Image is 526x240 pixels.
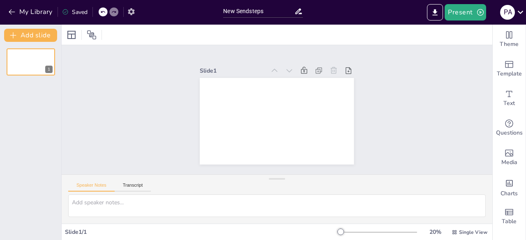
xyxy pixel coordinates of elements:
[496,128,523,137] span: Questions
[493,25,526,54] div: Change the overall theme
[500,5,515,20] div: P A
[459,229,487,235] span: Single View
[223,5,294,17] input: Insert title
[493,172,526,202] div: Add charts and graphs
[7,48,55,75] div: 1
[200,67,265,75] div: Slide 1
[87,30,97,40] span: Position
[427,4,443,21] button: Export to PowerPoint
[62,8,88,16] div: Saved
[501,158,517,167] span: Media
[493,84,526,113] div: Add text boxes
[493,143,526,172] div: Add images, graphics, shapes or video
[6,5,56,18] button: My Library
[445,4,486,21] button: Present
[493,54,526,84] div: Add ready made slides
[45,66,53,73] div: 1
[497,69,522,78] span: Template
[501,189,518,198] span: Charts
[493,113,526,143] div: Get real-time input from your audience
[115,183,151,192] button: Transcript
[68,183,115,192] button: Speaker Notes
[502,217,517,226] span: Table
[4,29,57,42] button: Add slide
[65,228,338,236] div: Slide 1 / 1
[425,228,445,236] div: 20 %
[65,28,78,41] div: Layout
[500,4,515,21] button: P A
[493,202,526,231] div: Add a table
[500,40,519,49] span: Theme
[503,99,515,108] span: Text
